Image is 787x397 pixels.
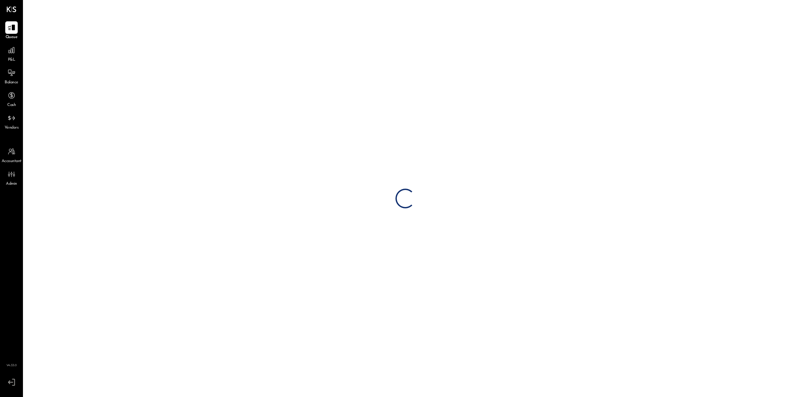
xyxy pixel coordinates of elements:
[0,21,23,40] a: Queue
[6,34,18,40] span: Queue
[0,44,23,63] a: P&L
[5,125,19,131] span: Vendors
[2,158,22,164] span: Accountant
[7,102,16,108] span: Cash
[0,112,23,131] a: Vendors
[0,145,23,164] a: Accountant
[0,89,23,108] a: Cash
[8,57,15,63] span: P&L
[0,67,23,86] a: Balance
[6,181,17,187] span: Admin
[5,80,18,86] span: Balance
[0,168,23,187] a: Admin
